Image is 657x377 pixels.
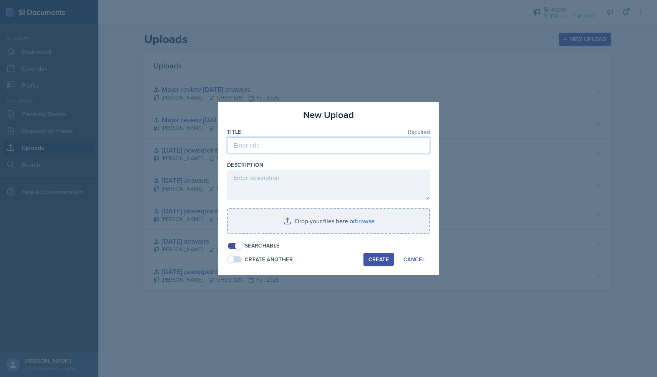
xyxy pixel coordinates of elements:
[245,242,280,250] div: Searchable
[408,129,430,135] span: Required
[227,137,430,153] input: Enter title
[303,108,354,122] h3: New Upload
[368,256,389,262] div: Create
[403,256,425,262] div: Cancel
[398,253,430,266] button: Cancel
[227,161,264,169] label: Description
[363,253,394,266] button: Create
[245,256,293,264] div: Create Another
[227,128,241,136] label: Title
